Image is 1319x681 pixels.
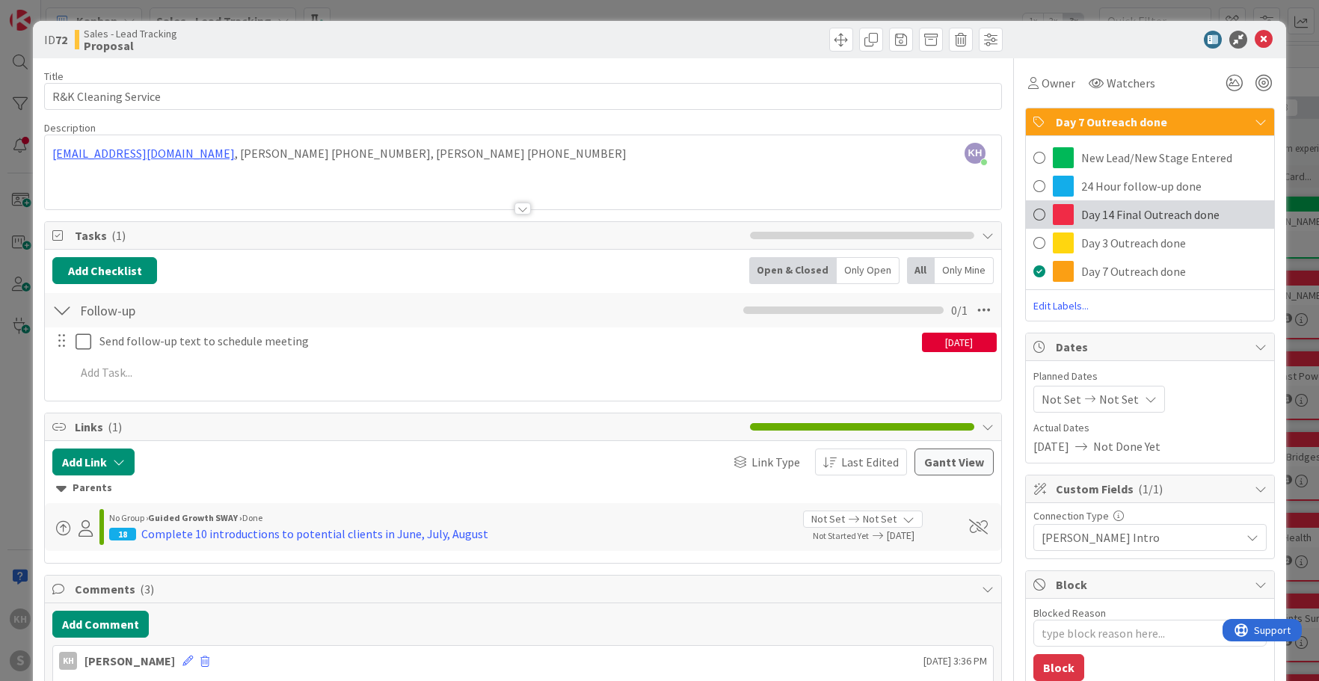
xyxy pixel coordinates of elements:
span: ( 1 ) [108,419,122,434]
span: Owner [1042,74,1075,92]
span: [DATE] [887,528,953,543]
span: [PERSON_NAME] Intro [1042,527,1233,548]
span: ( 1 ) [111,228,126,243]
span: Watchers [1107,74,1155,92]
div: [PERSON_NAME] [84,652,175,670]
span: Tasks [75,227,742,244]
span: [DATE] 3:36 PM [923,653,987,669]
p: Send follow-up text to schedule meeting [99,333,915,350]
button: Add Link [52,449,135,475]
span: Block [1056,576,1247,594]
span: Day 3 Outreach done [1081,234,1186,252]
label: Title [44,70,64,83]
span: Dates [1056,338,1247,356]
div: Only Open [837,257,900,284]
span: Not Started Yet [813,530,869,541]
b: 72 [55,32,67,47]
div: Only Mine [935,257,994,284]
b: Guided Growth SWAY › [148,512,242,523]
span: Sales - Lead Tracking [84,28,177,40]
a: [EMAIL_ADDRESS][DOMAIN_NAME] [52,146,235,161]
span: Not Set [1042,390,1081,408]
span: Custom Fields [1056,480,1247,498]
span: ID [44,31,67,49]
button: Add Checklist [52,257,157,284]
span: ( 3 ) [140,582,154,597]
span: 0 / 1 [951,301,968,319]
span: New Lead/New Stage Entered [1081,149,1232,167]
span: Edit Labels... [1026,298,1274,313]
span: No Group › [109,512,148,523]
div: KH [59,652,77,670]
input: type card name here... [44,83,1002,110]
span: Description [44,121,96,135]
p: , [PERSON_NAME] [PHONE_NUMBER], [PERSON_NAME] [PHONE_NUMBER] [52,145,994,162]
span: Links [75,418,742,436]
div: 18 [109,528,136,540]
div: [DATE] [922,333,997,352]
span: 24 Hour follow-up done [1081,177,1202,195]
div: Parents [56,480,990,496]
div: Complete 10 introductions to potential clients in June, July, August [141,525,488,543]
span: Not Done Yet [1093,437,1160,455]
input: Add Checklist... [75,297,411,324]
b: Proposal [84,40,177,52]
div: Open & Closed [749,257,837,284]
span: Not Set [811,511,845,527]
span: KH [965,143,986,164]
span: ( 1/1 ) [1138,481,1163,496]
div: Connection Type [1033,511,1267,521]
button: Block [1033,654,1084,681]
span: Done [242,512,262,523]
span: Not Set [1099,390,1139,408]
span: Comments [75,580,974,598]
button: Last Edited [815,449,907,475]
span: Day 7 Outreach done [1081,262,1186,280]
span: Day 7 Outreach done [1056,113,1247,131]
span: Link Type [751,453,800,471]
span: Support [31,2,68,20]
label: Blocked Reason [1033,606,1106,620]
span: Planned Dates [1033,369,1267,384]
span: Day 14 Final Outreach done [1081,206,1220,224]
span: Not Set [863,511,897,527]
div: All [907,257,935,284]
span: Actual Dates [1033,420,1267,436]
span: Last Edited [841,453,899,471]
button: Gantt View [914,449,994,475]
span: [DATE] [1033,437,1069,455]
button: Add Comment [52,611,149,638]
